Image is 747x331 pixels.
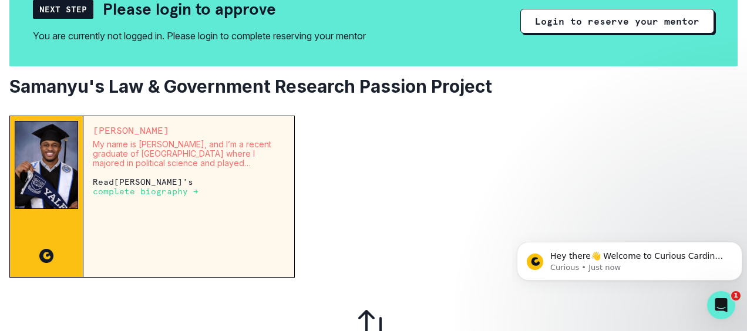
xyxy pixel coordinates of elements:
[512,217,747,299] iframe: Intercom notifications message
[93,177,285,196] p: Read [PERSON_NAME] 's
[93,186,198,196] a: complete biography →
[15,121,78,209] img: Mentor Image
[39,249,53,263] img: CC image
[9,76,738,97] h2: Samanyu's Law & Government Research Passion Project
[731,291,741,300] span: 1
[33,29,366,43] div: You are currently not logged in. Please login to complete reserving your mentor
[93,187,198,196] p: complete biography →
[520,9,714,33] button: Login to reserve your mentor
[93,126,285,135] p: [PERSON_NAME]
[93,140,285,168] p: My name is [PERSON_NAME], and I’m a recent graduate of [GEOGRAPHIC_DATA] where I majored in polit...
[707,291,735,319] iframe: Intercom live chat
